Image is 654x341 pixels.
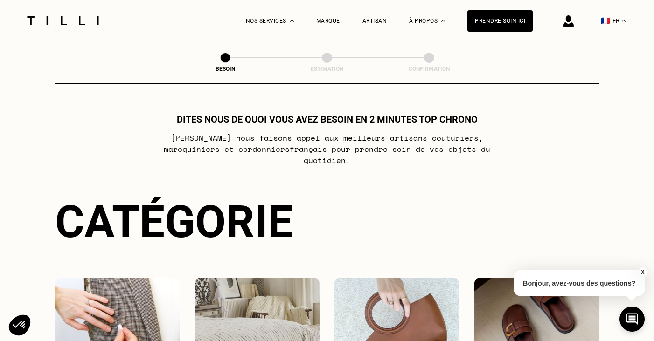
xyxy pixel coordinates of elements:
img: icône connexion [563,15,574,27]
p: [PERSON_NAME] nous faisons appel aux meilleurs artisans couturiers , maroquiniers et cordonniers ... [142,132,512,166]
button: X [638,267,647,277]
a: Marque [316,18,340,24]
p: Bonjour, avez-vous des questions? [514,270,645,296]
div: Besoin [179,66,272,72]
img: Logo du service de couturière Tilli [24,16,102,25]
div: Catégorie [55,196,599,248]
div: Confirmation [383,66,476,72]
span: 🇫🇷 [601,16,610,25]
a: Artisan [362,18,387,24]
div: Estimation [280,66,374,72]
img: menu déroulant [622,20,626,22]
img: Menu déroulant à propos [441,20,445,22]
h1: Dites nous de quoi vous avez besoin en 2 minutes top chrono [177,114,478,125]
a: Prendre soin ici [467,10,533,32]
img: Menu déroulant [290,20,294,22]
